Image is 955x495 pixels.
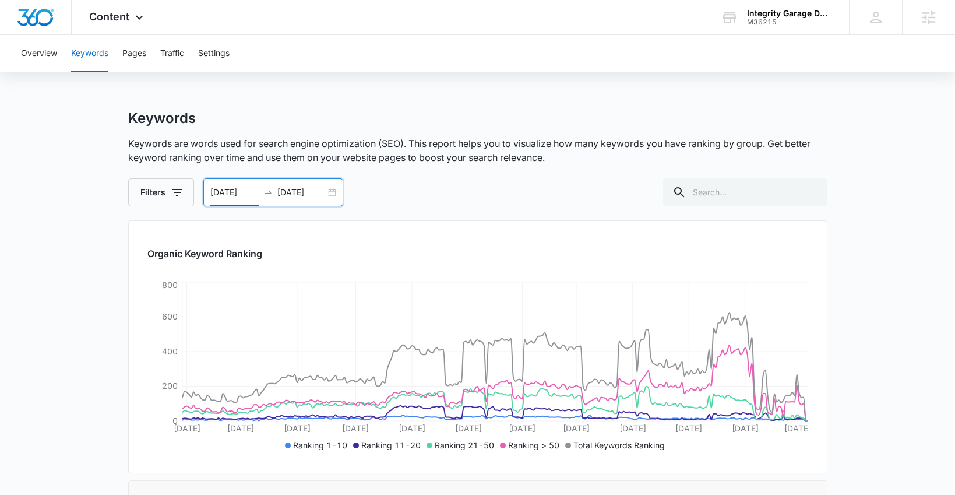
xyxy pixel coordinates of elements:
tspan: [DATE] [784,423,810,433]
div: account name [747,9,832,18]
tspan: 200 [162,381,178,391]
button: Pages [122,35,146,72]
tspan: [DATE] [399,423,425,433]
span: Ranking > 50 [508,440,559,450]
span: Ranking 21-50 [435,440,494,450]
span: Ranking 11-20 [361,440,421,450]
input: End date [277,186,326,199]
input: Search... [663,178,827,206]
tspan: [DATE] [284,423,311,433]
button: Settings [198,35,230,72]
tspan: 600 [162,311,178,321]
p: Keywords are words used for search engine optimization (SEO). This report helps you to visualize ... [128,136,827,164]
button: Overview [21,35,57,72]
tspan: [DATE] [563,423,590,433]
tspan: [DATE] [509,423,535,433]
input: Start date [210,186,259,199]
tspan: [DATE] [619,423,646,433]
span: to [263,188,273,197]
button: Filters [128,178,194,206]
tspan: [DATE] [173,423,200,433]
tspan: 0 [172,416,178,426]
h1: Keywords [128,110,196,127]
h2: Organic Keyword Ranking [147,247,808,261]
tspan: [DATE] [675,423,702,433]
span: Total Keywords Ranking [573,440,665,450]
span: Ranking 1-10 [293,440,347,450]
div: account id [747,18,832,26]
span: Content [89,10,129,23]
button: Keywords [71,35,108,72]
tspan: [DATE] [342,423,369,433]
span: swap-right [263,188,273,197]
button: Traffic [160,35,184,72]
tspan: 400 [162,346,178,356]
tspan: [DATE] [227,423,254,433]
tspan: 800 [162,280,178,290]
tspan: [DATE] [731,423,758,433]
tspan: [DATE] [454,423,481,433]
